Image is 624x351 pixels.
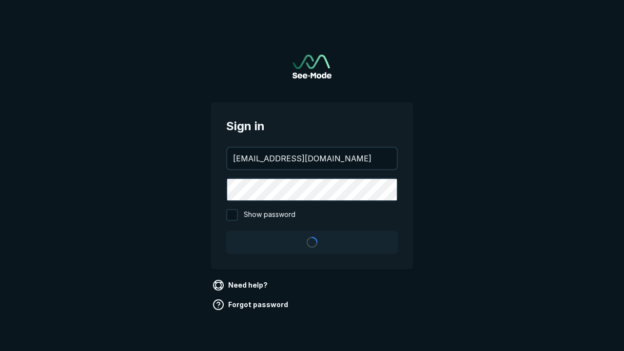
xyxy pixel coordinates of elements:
a: Need help? [211,277,272,293]
img: See-Mode Logo [292,55,331,78]
input: your@email.com [227,148,397,169]
span: Show password [244,209,295,221]
span: Sign in [226,117,398,135]
a: Go to sign in [292,55,331,78]
a: Forgot password [211,297,292,312]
